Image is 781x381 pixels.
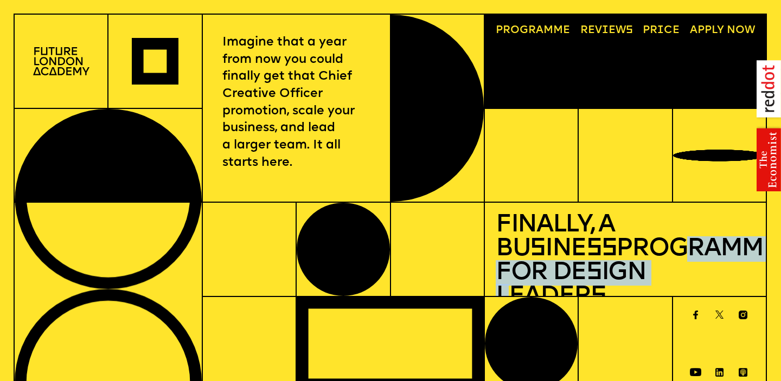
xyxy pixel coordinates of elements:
[530,236,545,262] span: s
[536,25,543,36] span: a
[690,25,697,36] span: A
[222,34,370,172] p: Imagine that a year from now you could finally get that Chief Creative Officer promotion, scale y...
[586,236,616,262] span: ss
[575,20,638,42] a: Reviews
[586,260,601,286] span: s
[591,284,606,309] span: s
[496,214,755,308] h1: Finally, a Bu ine Programme for De ign Leader
[637,20,685,42] a: Price
[490,20,575,42] a: Programme
[684,20,760,42] a: Apply now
